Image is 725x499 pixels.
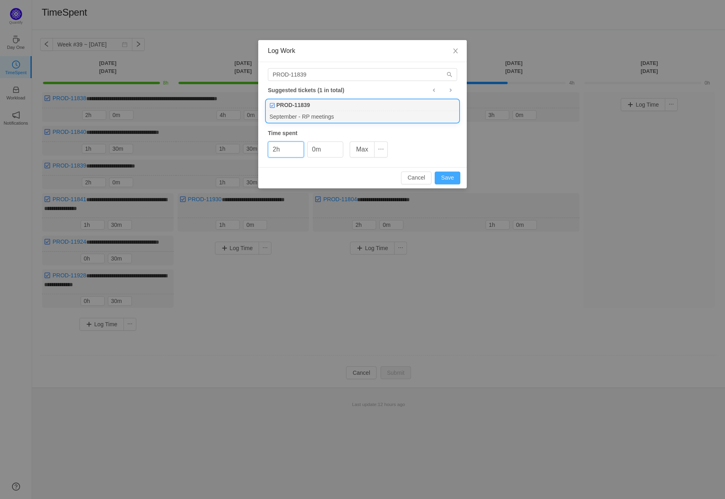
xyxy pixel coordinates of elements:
div: Log Work [268,46,457,55]
img: 10318 [269,103,275,108]
div: Suggested tickets (1 in total) [268,85,457,95]
button: Close [444,40,467,63]
div: September - RP meetings [266,111,459,122]
i: icon: search [447,72,452,77]
button: Save [435,172,460,184]
input: Search [268,68,457,81]
b: PROD-11839 [276,101,310,109]
button: Cancel [401,172,431,184]
button: icon: ellipsis [374,141,388,158]
i: icon: close [452,48,459,54]
div: Time spent [268,129,457,137]
button: Max [350,141,375,158]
